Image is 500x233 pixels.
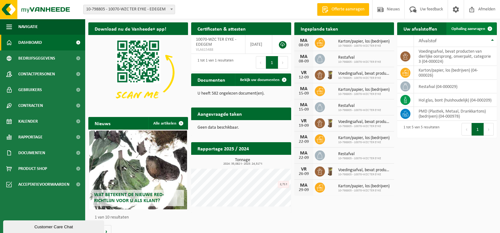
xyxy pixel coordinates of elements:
[18,161,47,177] span: Product Shop
[244,154,291,167] a: Bekijk rapportage
[194,55,233,69] div: 1 tot 1 van 1 resultaten
[297,124,310,128] div: 19-09
[191,108,248,120] h2: Aangevraagde taken
[338,125,391,128] span: 10-798805 - 10070-WZC TER EYKE
[18,114,38,129] span: Kalender
[18,66,55,82] span: Contactpersonen
[325,69,336,80] img: WB-0140-HPE-BN-01
[191,22,252,35] h2: Certificaten & attesten
[94,192,164,203] span: Wat betekent de nieuwe RED-richtlijn voor u als klant?
[256,56,266,69] button: Previous
[338,60,381,64] span: 10-798805 - 10070-WZC TER EYKE
[18,98,43,114] span: Contracten
[338,87,390,92] span: Karton/papier, los (bedrijven)
[297,167,310,172] div: VR
[338,157,381,160] span: 10-798805 - 10070-WZC TER EYKE
[414,93,497,107] td: hol glas, bont (huishoudelijk) (04-000209)
[484,123,494,136] button: Next
[297,91,310,96] div: 15-09
[197,125,285,130] p: Geen data beschikbaar.
[297,135,310,140] div: MA
[297,172,310,176] div: 26-09
[89,131,187,209] a: Wat betekent de nieuwe RED-richtlijn voor u als klant?
[446,22,496,35] a: Ophaling aanvragen
[297,151,310,156] div: MA
[338,173,391,177] span: 10-798805 - 10070-WZC TER EYKE
[197,91,285,96] p: U heeft 582 ongelezen document(en).
[297,102,310,108] div: MA
[240,78,279,82] span: Bekijk uw documenten
[338,152,381,157] span: Restafval
[472,123,484,136] button: 1
[148,117,187,130] a: Alle artikelen
[451,27,485,31] span: Ophaling aanvragen
[88,22,173,35] h2: Download nu de Vanheede+ app!
[338,168,391,173] span: Voedingsafval, bevat producten van dierlijke oorsprong, onverpakt, categorie 3
[400,122,439,136] div: 1 tot 5 van 5 resultaten
[462,123,472,136] button: Previous
[297,38,310,43] div: MA
[414,66,497,80] td: karton/papier, los (bedrijven) (04-000026)
[18,129,43,145] span: Rapportage
[297,140,310,144] div: 22-09
[419,38,437,44] span: Afvalstof
[338,55,381,60] span: Restafval
[18,145,45,161] span: Documenten
[196,37,236,47] span: 10070-WZC TER EYKE - EDEGEM
[317,3,369,16] a: Offerte aanvragen
[18,19,38,35] span: Navigatie
[95,215,185,220] p: 1 van 10 resultaten
[18,82,42,98] span: Gebruikers
[88,117,117,129] h2: Nieuws
[338,108,381,112] span: 10-798805 - 10070-WZC TER EYKE
[194,162,291,166] span: 2024: 35,082 t - 2025: 24,517 t
[414,80,497,93] td: restafval (04-000029)
[338,141,390,144] span: 10-798805 - 10070-WZC TER EYKE
[3,219,105,233] iframe: chat widget
[191,73,232,86] h2: Documenten
[278,181,289,188] div: 2,71 t
[297,75,310,80] div: 12-09
[196,47,240,52] span: VLA615488
[297,70,310,75] div: VR
[297,54,310,59] div: MA
[338,92,390,96] span: 10-798805 - 10070-WZC TER EYKE
[245,35,273,54] td: [DATE]
[338,39,390,44] span: Karton/papier, los (bedrijven)
[83,5,175,14] span: 10-798805 - 10070-WZC TER EYKE - EDEGEM
[84,5,175,14] span: 10-798805 - 10070-WZC TER EYKE - EDEGEM
[297,108,310,112] div: 15-09
[18,177,69,192] span: Acceptatievoorwaarden
[297,86,310,91] div: MA
[297,188,310,192] div: 29-09
[297,43,310,48] div: 08-09
[266,56,278,69] button: 1
[18,50,55,66] span: Bedrijfsgegevens
[397,22,444,35] h2: Uw afvalstoffen
[338,119,391,125] span: Voedingsafval, bevat producten van dierlijke oorsprong, onverpakt, categorie 3
[338,136,390,141] span: Karton/papier, los (bedrijven)
[338,184,390,189] span: Karton/papier, los (bedrijven)
[297,183,310,188] div: MA
[338,71,391,76] span: Voedingsafval, bevat producten van dierlijke oorsprong, onverpakt, categorie 3
[18,35,42,50] span: Dashboard
[414,47,497,66] td: voedingsafval, bevat producten van dierlijke oorsprong, onverpakt, categorie 3 (04-000024)
[330,6,366,13] span: Offerte aanvragen
[191,142,255,154] h2: Rapportage 2025 / 2024
[297,119,310,124] div: VR
[325,166,336,176] img: WB-0140-HPE-BN-01
[414,107,497,121] td: PMD (Plastiek, Metaal, Drankkartons) (bedrijven) (04-000978)
[338,76,391,80] span: 10-798805 - 10070-WZC TER EYKE
[338,189,390,193] span: 10-798805 - 10070-WZC TER EYKE
[278,56,288,69] button: Next
[294,22,344,35] h2: Ingeplande taken
[88,35,188,110] img: Download de VHEPlus App
[338,44,390,48] span: 10-798805 - 10070-WZC TER EYKE
[235,73,291,86] a: Bekijk uw documenten
[297,156,310,160] div: 22-09
[194,158,291,166] h3: Tonnage
[297,59,310,64] div: 08-09
[338,103,381,108] span: Restafval
[325,117,336,128] img: WB-0140-HPE-BN-01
